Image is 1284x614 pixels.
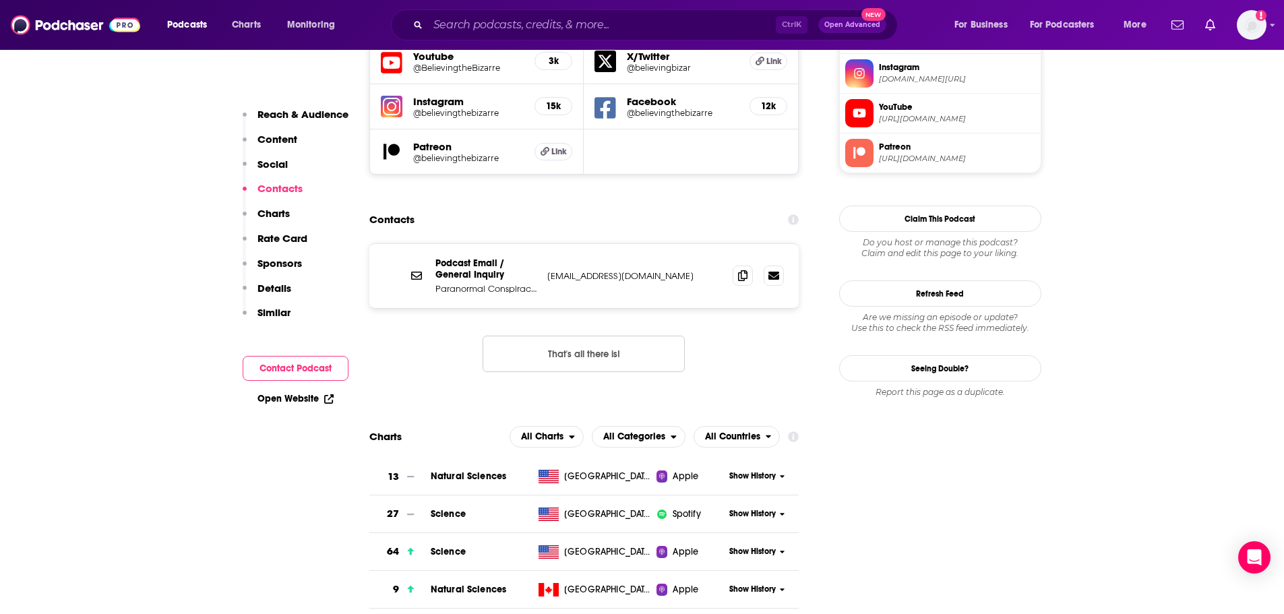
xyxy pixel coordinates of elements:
[776,16,807,34] span: Ctrl K
[388,469,399,485] h3: 13
[521,432,563,441] span: All Charts
[243,257,302,282] button: Sponsors
[627,50,739,63] h5: X/Twitter
[11,12,140,38] img: Podchaser - Follow, Share and Rate Podcasts
[750,53,787,70] a: Link
[158,14,224,36] button: open menu
[257,182,303,195] p: Contacts
[431,508,466,520] a: Science
[243,232,307,257] button: Rate Card
[845,139,1035,167] a: Patreon[URL][DOMAIN_NAME]
[656,470,725,483] a: Apple
[431,546,466,557] a: Science
[725,470,789,482] button: Show History
[725,584,789,595] button: Show History
[1238,541,1271,574] div: Open Intercom Messenger
[278,14,353,36] button: open menu
[656,545,725,559] a: Apple
[603,432,665,441] span: All Categories
[839,237,1041,248] span: Do you host or manage this podcast?
[839,237,1041,259] div: Claim and edit this page to your liking.
[879,141,1035,153] span: Patreon
[369,533,431,570] a: 64
[879,74,1035,84] span: instagram.com/believingthebizarre
[369,430,402,443] h2: Charts
[223,14,269,36] a: Charts
[534,143,572,160] a: Link
[1237,10,1266,40] button: Show profile menu
[243,108,348,133] button: Reach & Audience
[627,63,739,73] a: @believingbizar
[510,426,584,448] button: open menu
[592,426,685,448] h2: Categories
[257,133,297,146] p: Content
[413,140,524,153] h5: Patreon
[413,153,524,163] a: @believingthebizarre
[656,508,725,521] a: iconImageSpotify
[839,312,1041,334] div: Are we missing an episode or update? Use this to check the RSS feed immediately.
[729,508,776,520] span: Show History
[546,55,561,67] h5: 3k
[839,206,1041,232] button: Claim This Podcast
[879,154,1035,164] span: https://www.patreon.com/believingthebizarre
[627,108,739,118] a: @believingthebizarre
[725,508,789,520] button: Show History
[243,306,291,331] button: Similar
[954,16,1008,34] span: For Business
[243,207,290,232] button: Charts
[824,22,880,28] span: Open Advanced
[369,458,431,495] a: 13
[1200,13,1221,36] a: Show notifications dropdown
[705,432,760,441] span: All Countries
[431,470,506,482] span: Natural Sciences
[387,506,399,522] h3: 27
[369,207,415,233] h2: Contacts
[845,59,1035,88] a: Instagram[DOMAIN_NAME][URL]
[257,282,291,295] p: Details
[564,545,652,559] span: United States
[564,508,652,521] span: United States
[766,56,782,67] span: Link
[428,14,776,36] input: Search podcasts, credits, & more...
[369,571,431,608] a: 9
[673,583,698,596] span: Apple
[257,108,348,121] p: Reach & Audience
[1021,14,1114,36] button: open menu
[861,8,886,21] span: New
[1124,16,1147,34] span: More
[510,426,584,448] h2: Platforms
[369,495,431,532] a: 27
[673,545,698,559] span: Apple
[435,283,537,295] p: Paranormal Conspiracies and Myths
[1030,16,1095,34] span: For Podcasters
[592,426,685,448] button: open menu
[1256,10,1266,21] svg: Add a profile image
[387,544,399,559] h3: 64
[243,356,348,381] button: Contact Podcast
[243,133,297,158] button: Content
[761,100,776,112] h5: 12k
[818,17,886,33] button: Open AdvancedNew
[413,108,524,118] a: @believingthebizarre
[435,257,537,280] p: Podcast Email / General Inquiry
[413,63,524,73] h5: @BelievingtheBizarre
[564,470,652,483] span: United States
[257,257,302,270] p: Sponsors
[1166,13,1189,36] a: Show notifications dropdown
[404,9,911,40] div: Search podcasts, credits, & more...
[694,426,781,448] h2: Countries
[673,508,701,521] span: Spotify
[257,306,291,319] p: Similar
[232,16,261,34] span: Charts
[431,584,506,595] a: Natural Sciences
[257,393,334,404] a: Open Website
[533,470,656,483] a: [GEOGRAPHIC_DATA]
[673,470,698,483] span: Apple
[945,14,1025,36] button: open menu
